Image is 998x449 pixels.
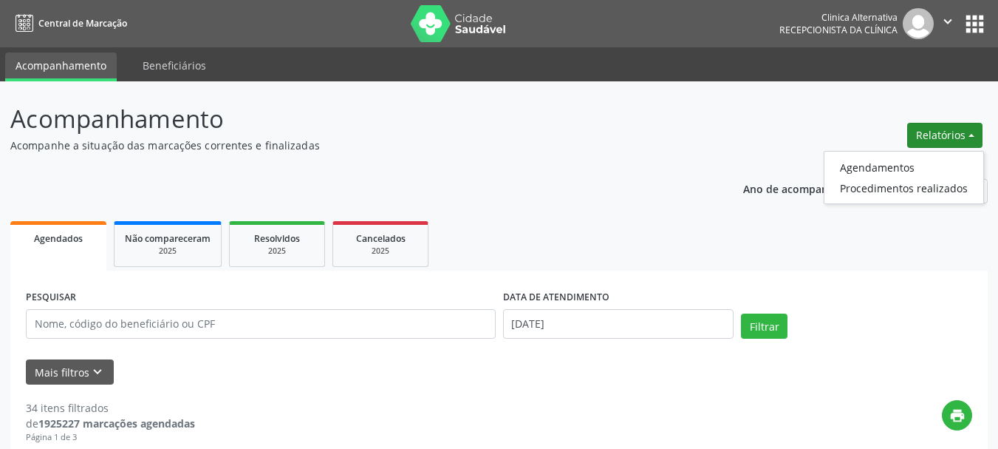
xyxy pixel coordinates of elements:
[743,179,874,198] p: Ano de acompanhamento
[125,246,211,257] div: 2025
[34,232,83,245] span: Agendados
[503,286,609,309] label: DATA DE ATENDIMENTO
[824,178,983,198] a: Procedimentos realizados
[254,232,300,245] span: Resolvidos
[934,8,962,39] button: 
[26,400,195,416] div: 34 itens filtrados
[26,416,195,431] div: de
[824,157,983,178] a: Agendamentos
[26,359,114,385] button: Mais filtroskeyboard_arrow_down
[824,151,984,204] ul: Relatórios
[5,53,117,81] a: Acompanhamento
[125,232,211,245] span: Não compareceram
[903,8,934,39] img: img
[940,13,956,30] i: 
[89,364,106,380] i: keyboard_arrow_down
[344,246,417,257] div: 2025
[26,309,496,339] input: Nome, código do beneficiário ou CPF
[38,416,195,431] strong: 1925227 marcações agendadas
[962,11,988,37] button: apps
[10,101,694,138] p: Acompanhamento
[26,431,195,444] div: Página 1 de 3
[356,232,406,245] span: Cancelados
[942,400,972,431] button: print
[741,314,787,339] button: Filtrar
[949,408,965,424] i: print
[10,11,127,36] a: Central de Marcação
[132,53,216,78] a: Beneficiários
[26,286,76,309] label: PESQUISAR
[10,138,694,153] p: Acompanhe a situação das marcações correntes e finalizadas
[38,17,127,30] span: Central de Marcação
[503,309,734,339] input: Selecione um intervalo
[907,123,982,148] button: Relatórios
[240,246,314,257] div: 2025
[779,11,898,24] div: Clinica Alternativa
[779,24,898,36] span: Recepcionista da clínica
